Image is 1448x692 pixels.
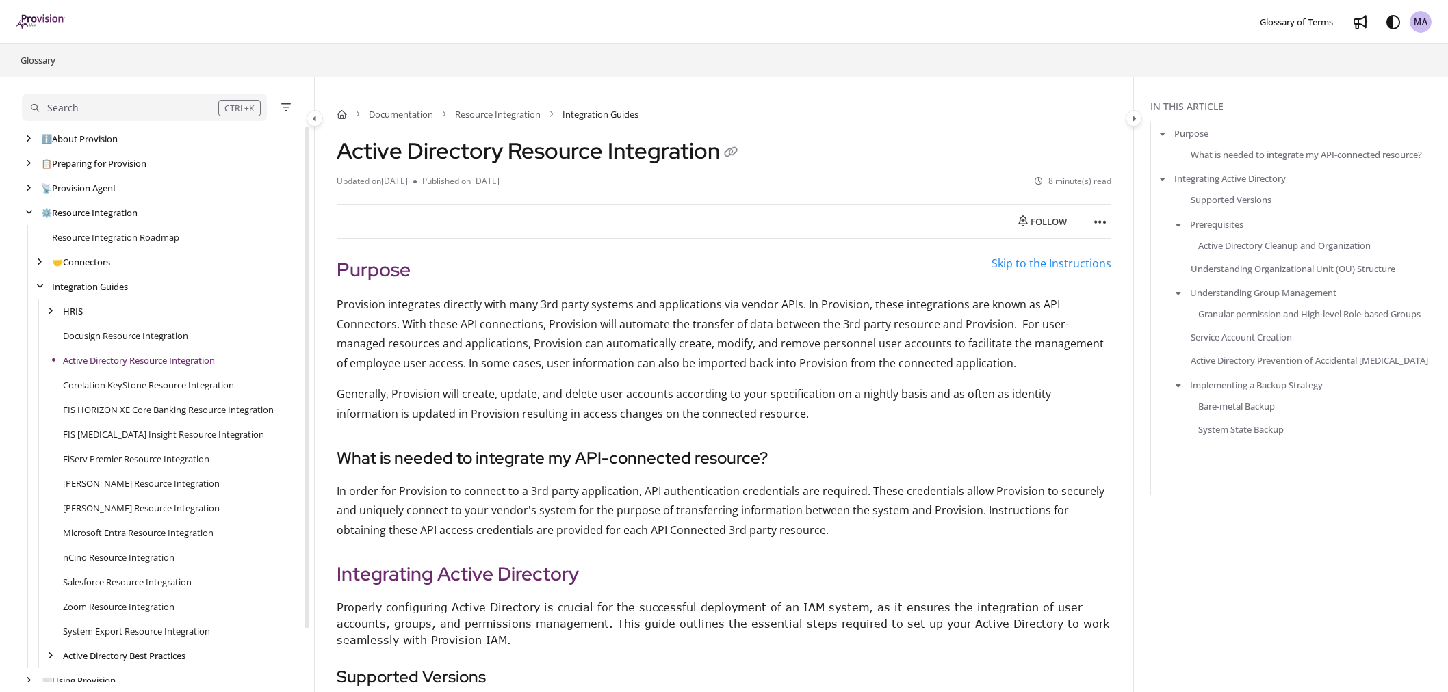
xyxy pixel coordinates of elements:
[41,674,52,687] span: 📖
[63,403,274,416] a: FIS HORIZON XE Core Banking Resource Integration
[337,559,1111,588] h2: Integrating Active Directory
[337,137,742,164] h1: Active Directory Resource Integration
[41,133,52,145] span: ℹ️
[44,650,57,663] div: arrow
[52,280,128,293] a: Integration Guides
[47,101,79,116] div: Search
[22,157,36,170] div: arrow
[218,100,261,116] div: CTRL+K
[63,354,215,367] a: Active Directory Resource Integration
[33,256,47,269] div: arrow
[63,477,220,490] a: Jack Henry SilverLake Resource Integration
[337,481,1111,540] p: In order for Provision to connect to a 3rd party application, API authentication credentials are ...
[63,600,174,613] a: Zoom Resource Integration
[1190,217,1243,230] a: Prerequisites
[52,255,110,269] a: Connectors
[1172,377,1185,392] button: arrow
[41,206,138,219] a: Resource Integration
[1198,423,1284,436] a: System State Backup
[369,107,433,121] a: Documentation
[1156,126,1169,141] button: arrow
[63,329,188,343] a: Docusign Resource Integration
[63,304,83,318] a: HRIS
[41,674,116,687] a: Using Provision
[1190,286,1336,300] a: Understanding Group Management
[41,207,52,219] span: ⚙️
[563,107,638,121] span: Integration Guides
[19,52,57,68] a: Glossary
[337,601,1109,646] span: Properly configuring Active Directory is crucial for the successful deployment of an IAM system, ...
[1191,354,1428,367] a: Active Directory Prevention of Accidental [MEDICAL_DATA]
[63,649,185,663] a: Active Directory Best Practices
[63,550,174,564] a: nCino Resource Integration
[1150,99,1443,114] div: In this article
[337,107,347,121] a: Home
[63,575,192,589] a: Salesforce Resource Integration
[1174,127,1208,140] a: Purpose
[1007,211,1078,232] button: Follow
[1198,238,1371,252] a: Active Directory Cleanup and Organization
[41,132,118,146] a: About Provision
[1126,110,1142,127] button: Category toggle
[413,175,500,188] li: Published on [DATE]
[337,295,1111,373] p: Provision integrates directly with many 3rd party systems and applications via vendor APIs. In Pr...
[63,526,214,540] a: Microsoft Entra Resource Integration
[1190,377,1323,391] a: Implementing a Backup Strategy
[22,674,36,687] div: arrow
[1198,399,1275,412] a: Bare-metal Backup
[337,384,1111,424] p: Generally, Provision will create, update, and delete user accounts according to your specificatio...
[1382,11,1404,33] button: Theme options
[63,427,264,441] a: FIS IBS Insight Resource Integration
[52,256,63,268] span: 🤝
[22,207,36,219] div: arrow
[22,182,36,195] div: arrow
[41,181,116,195] a: Provision Agent
[63,624,210,638] a: System Export Resource Integration
[63,452,209,466] a: FiServ Premier Resource Integration
[337,175,413,188] li: Updated on [DATE]
[992,256,1111,271] a: Skip to the Instructions
[16,14,65,29] img: brand logo
[41,157,52,170] span: 📋
[720,142,742,164] button: Copy link of Active Directory Resource Integration
[337,255,1111,284] h2: Purpose
[1172,285,1185,300] button: arrow
[1410,11,1432,33] button: MA
[63,378,234,392] a: Corelation KeyStone Resource Integration
[278,99,294,116] button: Filter
[1260,16,1333,28] span: Glossary of Terms
[1414,16,1428,29] span: MA
[1191,330,1292,344] a: Service Account Creation
[1191,148,1422,161] a: What is needed to integrate my API-connected resource?
[33,280,47,293] div: arrow
[63,501,220,515] a: Jack Henry Symitar Resource Integration
[41,157,146,170] a: Preparing for Provision
[307,110,323,127] button: Category toggle
[52,230,179,244] a: Resource Integration Roadmap
[41,182,52,194] span: 📡
[1156,171,1169,186] button: arrow
[337,665,1111,689] h3: Supported Versions
[16,14,65,30] a: Project logo
[1035,175,1111,188] li: 8 minute(s) read
[22,133,36,146] div: arrow
[44,305,57,318] div: arrow
[337,446,1111,470] h3: What is needed to integrate my API-connected resource?
[1191,193,1271,207] a: Supported Versions
[1089,211,1111,232] button: Article more options
[22,94,267,121] button: Search
[1349,11,1371,33] a: Whats new
[1174,172,1286,185] a: Integrating Active Directory
[1172,216,1185,231] button: arrow
[1198,307,1421,321] a: Granular permission and High-level Role-based Groups
[455,107,541,121] a: Resource Integration
[1191,262,1395,276] a: Understanding Organizational Unit (OU) Structure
